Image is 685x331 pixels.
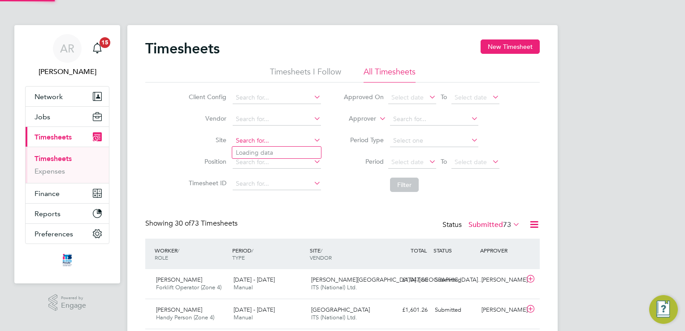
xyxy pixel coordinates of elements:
[343,93,384,101] label: Approved On
[14,25,120,283] nav: Main navigation
[343,157,384,165] label: Period
[649,295,678,324] button: Engage Resource Center
[234,314,253,321] span: Manual
[35,92,63,101] span: Network
[311,314,357,321] span: ITS (National) Ltd.
[61,253,74,267] img: itsconstruction-logo-retina.png
[60,43,74,54] span: AR
[232,147,321,158] li: Loading data
[438,156,450,167] span: To
[186,114,226,122] label: Vendor
[26,183,109,203] button: Finance
[234,276,275,283] span: [DATE] - [DATE]
[26,204,109,223] button: Reports
[100,37,110,48] span: 15
[156,283,221,291] span: Forklift Operator (Zone 4)
[391,93,424,101] span: Select date
[311,283,357,291] span: ITS (National) Ltd.
[230,242,308,266] div: PERIOD
[186,93,226,101] label: Client Config
[431,242,478,258] div: STATUS
[251,247,253,254] span: /
[343,136,384,144] label: Period Type
[321,247,322,254] span: /
[26,147,109,183] div: Timesheets
[442,219,522,231] div: Status
[25,66,109,77] span: Adam Roseveare
[234,283,253,291] span: Manual
[233,91,321,104] input: Search for...
[61,302,86,309] span: Engage
[311,306,370,314] span: [GEOGRAPHIC_DATA]
[270,66,341,83] li: Timesheets I Follow
[364,66,416,83] li: All Timesheets
[25,253,109,267] a: Go to home page
[156,276,202,283] span: [PERSON_NAME]
[35,209,61,218] span: Reports
[385,303,431,318] div: £1,601.26
[503,220,511,229] span: 73
[175,219,191,228] span: 30 of
[35,167,65,175] a: Expenses
[431,303,478,318] div: Submitted
[308,242,385,266] div: SITE
[35,133,72,141] span: Timesheets
[26,224,109,244] button: Preferences
[156,314,214,321] span: Handy Person (Zone 4)
[178,247,179,254] span: /
[48,294,87,311] a: Powered byEngage
[26,127,109,147] button: Timesheets
[411,247,427,254] span: TOTAL
[390,113,478,126] input: Search for...
[26,87,109,106] button: Network
[35,113,50,121] span: Jobs
[233,156,321,169] input: Search for...
[145,39,220,57] h2: Timesheets
[233,113,321,126] input: Search for...
[478,303,525,318] div: [PERSON_NAME]
[310,254,332,261] span: VENDOR
[152,242,230,266] div: WORKER
[26,107,109,126] button: Jobs
[390,178,419,192] button: Filter
[186,136,226,144] label: Site
[175,219,238,228] span: 73 Timesheets
[233,178,321,190] input: Search for...
[431,273,478,287] div: Submitted
[35,189,60,198] span: Finance
[88,34,106,63] a: 15
[336,114,376,123] label: Approver
[186,157,226,165] label: Position
[35,154,72,163] a: Timesheets
[35,230,73,238] span: Preferences
[155,254,168,261] span: ROLE
[468,220,520,229] label: Submitted
[455,158,487,166] span: Select date
[186,179,226,187] label: Timesheet ID
[391,158,424,166] span: Select date
[385,273,431,287] div: £1,047.60
[145,219,239,228] div: Showing
[233,135,321,147] input: Search for...
[478,273,525,287] div: [PERSON_NAME]
[25,34,109,77] a: AR[PERSON_NAME]
[234,306,275,314] span: [DATE] - [DATE]
[481,39,540,54] button: New Timesheet
[390,135,478,147] input: Select one
[232,254,245,261] span: TYPE
[438,91,450,103] span: To
[455,93,487,101] span: Select date
[61,294,86,302] span: Powered by
[311,276,484,283] span: [PERSON_NAME][GEOGRAPHIC_DATA] ([GEOGRAPHIC_DATA]…
[478,242,525,258] div: APPROVER
[156,306,202,314] span: [PERSON_NAME]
